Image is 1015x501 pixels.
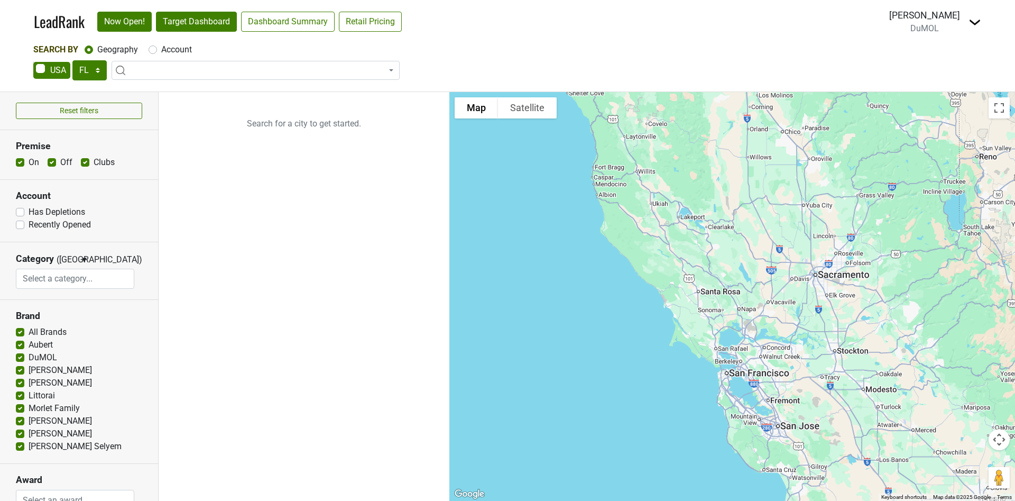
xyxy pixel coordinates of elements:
[881,494,927,501] button: Keyboard shortcuts
[29,427,92,440] label: [PERSON_NAME]
[29,326,67,339] label: All Brands
[161,43,192,56] label: Account
[60,156,72,169] label: Off
[933,494,991,500] span: Map data ©2025 Google
[16,141,142,152] h3: Premise
[29,218,91,231] label: Recently Opened
[29,377,92,389] label: [PERSON_NAME]
[29,364,92,377] label: [PERSON_NAME]
[16,475,142,486] h3: Award
[97,12,152,32] a: Now Open!
[989,467,1010,488] button: Drag Pegman onto the map to open Street View
[989,429,1010,450] button: Map camera controls
[16,190,142,202] h3: Account
[16,103,142,119] button: Reset filters
[29,339,53,351] label: Aubert
[94,156,115,169] label: Clubs
[80,255,88,265] span: ▼
[452,487,487,501] a: Open this area in Google Maps (opens a new window)
[241,12,335,32] a: Dashboard Summary
[34,11,85,33] a: LeadRank
[16,311,142,322] h3: Brand
[156,12,237,32] a: Target Dashboard
[455,97,498,119] button: Show street map
[29,156,39,169] label: On
[29,402,80,415] label: Morlet Family
[159,92,449,156] p: Search for a city to get started.
[889,8,960,22] div: [PERSON_NAME]
[498,97,557,119] button: Show satellite imagery
[29,389,55,402] label: Littorai
[29,206,85,218] label: Has Depletions
[29,440,122,453] label: [PERSON_NAME] Selyem
[97,43,138,56] label: Geography
[968,16,981,29] img: Dropdown Menu
[997,494,1012,500] a: Terms (opens in new tab)
[339,12,402,32] a: Retail Pricing
[16,269,134,289] input: Select a category...
[910,23,939,33] span: DuMOL
[57,253,78,269] span: ([GEOGRAPHIC_DATA])
[33,44,78,54] span: Search By
[29,351,57,364] label: DuMOL
[16,253,54,265] h3: Category
[989,97,1010,119] button: Toggle fullscreen view
[452,487,487,501] img: Google
[29,415,92,427] label: [PERSON_NAME]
